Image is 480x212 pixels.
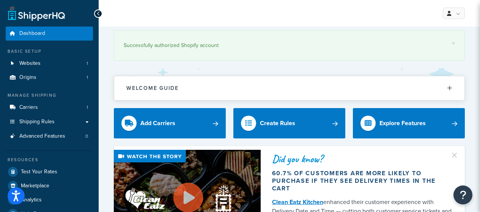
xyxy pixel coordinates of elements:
[19,104,38,111] span: Carriers
[19,133,65,140] span: Advanced Features
[233,108,345,138] a: Create Rules
[19,74,36,81] span: Origins
[21,169,57,175] span: Test Your Rates
[21,183,49,189] span: Marketplace
[85,133,88,140] span: 0
[6,57,93,71] li: Websites
[114,76,464,100] button: Welcome Guide
[260,118,295,129] div: Create Rules
[379,118,426,129] div: Explore Features
[272,170,453,192] div: 60.7% of customers are more likely to purchase if they see delivery times in the cart
[6,157,93,163] div: Resources
[6,129,93,143] a: Advanced Features0
[6,101,93,115] a: Carriers1
[453,185,472,204] button: Open Resource Center
[6,57,93,71] a: Websites1
[87,60,88,67] span: 1
[6,92,93,99] div: Manage Shipping
[87,74,88,81] span: 1
[6,48,93,55] div: Basic Setup
[6,71,93,85] a: Origins1
[272,154,453,164] div: Did you know?
[6,129,93,143] li: Advanced Features
[140,118,175,129] div: Add Carriers
[6,115,93,129] a: Shipping Rules
[19,30,45,37] span: Dashboard
[6,101,93,115] li: Carriers
[114,108,226,138] a: Add Carriers
[6,179,93,193] a: Marketplace
[6,193,93,207] a: Analytics
[19,60,41,67] span: Websites
[19,119,55,125] span: Shipping Rules
[6,71,93,85] li: Origins
[452,40,455,46] a: ×
[353,108,465,138] a: Explore Features
[6,27,93,41] a: Dashboard
[6,165,93,179] a: Test Your Rates
[124,40,455,51] div: Successfully authorized Shopify account
[21,197,42,203] span: Analytics
[87,104,88,111] span: 1
[272,198,323,206] a: Clean Eatz Kitchen
[126,85,179,91] h2: Welcome Guide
